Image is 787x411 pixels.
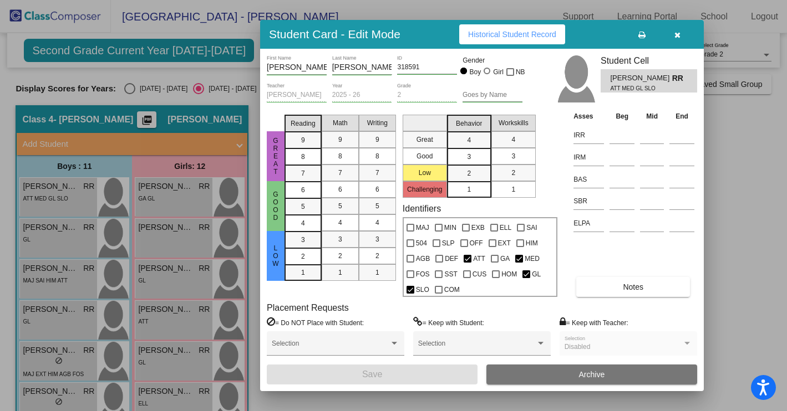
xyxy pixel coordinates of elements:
[375,151,379,161] span: 8
[498,237,511,250] span: EXT
[269,27,400,41] h3: Student Card - Edit Mode
[532,268,541,281] span: GL
[271,244,281,268] span: Low
[301,202,305,212] span: 5
[301,268,305,278] span: 1
[267,364,478,384] button: Save
[525,252,540,265] span: MED
[367,118,388,128] span: Writing
[526,237,538,250] span: HIM
[375,168,379,178] span: 7
[375,251,379,261] span: 2
[301,185,305,195] span: 6
[403,203,441,214] label: Identifiers
[362,369,382,379] span: Save
[338,135,342,145] span: 9
[500,221,511,234] span: ELL
[467,135,471,145] span: 4
[416,268,430,281] span: FOS
[601,55,697,66] h3: Student Cell
[459,24,565,44] button: Historical Student Record
[397,64,457,71] input: Enter ID
[332,91,392,99] input: year
[470,237,483,250] span: OFF
[416,252,430,265] span: AGB
[416,283,429,296] span: SLO
[301,152,305,162] span: 8
[516,65,525,79] span: NB
[672,73,688,84] span: RR
[338,184,342,194] span: 6
[501,268,517,281] span: HOM
[338,251,342,261] span: 2
[576,277,690,297] button: Notes
[467,168,471,178] span: 2
[413,317,484,328] label: = Keep with Student:
[463,55,522,65] mat-label: Gender
[468,30,556,39] span: Historical Student Record
[623,282,643,291] span: Notes
[338,168,342,178] span: 7
[375,234,379,244] span: 3
[338,268,342,278] span: 1
[560,317,628,328] label: = Keep with Teacher:
[375,184,379,194] span: 6
[338,151,342,161] span: 8
[579,370,605,379] span: Archive
[301,168,305,178] span: 7
[565,343,591,351] span: Disabled
[573,171,604,188] input: assessment
[267,317,364,328] label: = Do NOT Place with Student:
[511,135,515,145] span: 4
[338,218,342,228] span: 4
[667,110,697,122] th: End
[637,110,667,122] th: Mid
[267,91,327,99] input: teacher
[526,221,537,234] span: SAI
[338,234,342,244] span: 3
[467,184,471,194] span: 1
[471,221,485,234] span: EXB
[607,110,637,122] th: Beg
[573,149,604,166] input: assessment
[492,67,504,77] div: Girl
[442,237,455,250] span: SLP
[416,237,427,250] span: 504
[416,221,429,234] span: MAJ
[301,235,305,245] span: 3
[301,135,305,145] span: 9
[473,252,485,265] span: ATT
[397,91,457,99] input: grade
[486,364,697,384] button: Archive
[301,218,305,228] span: 4
[375,201,379,211] span: 5
[444,283,460,296] span: COM
[291,119,316,129] span: Reading
[375,135,379,145] span: 9
[338,201,342,211] span: 5
[511,168,515,178] span: 2
[456,119,482,129] span: Behavior
[444,268,457,281] span: SST
[463,91,522,99] input: goes by name
[610,84,664,93] span: ATT MED GL SLO
[267,302,349,313] label: Placement Requests
[511,184,515,194] span: 1
[499,118,529,128] span: Workskills
[271,191,281,222] span: Good
[573,127,604,143] input: assessment
[467,152,471,162] span: 3
[573,215,604,232] input: assessment
[445,252,458,265] span: DEF
[573,193,604,209] input: assessment
[469,67,481,77] div: Boy
[500,252,510,265] span: GA
[301,251,305,261] span: 2
[473,268,486,281] span: CUS
[375,218,379,228] span: 4
[375,268,379,278] span: 1
[271,137,281,176] span: Great
[333,118,348,128] span: Math
[571,110,607,122] th: Asses
[444,221,456,234] span: MIN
